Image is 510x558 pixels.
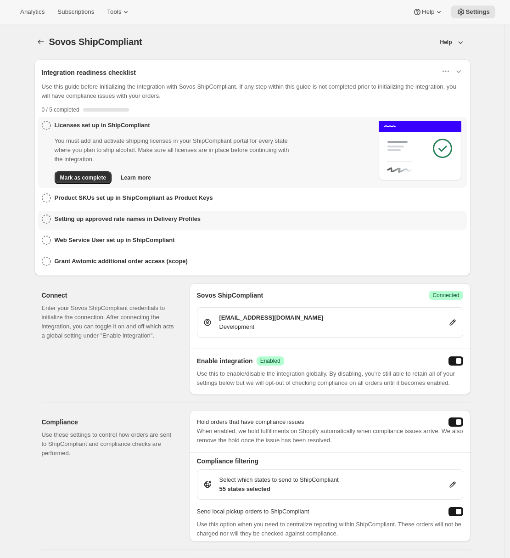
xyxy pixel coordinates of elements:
button: Tools [101,6,136,18]
div: Help [440,38,465,47]
button: sendLocalPickupToShipCompliant [448,507,463,516]
h2: Compliance filtering [197,457,463,466]
span: Subscriptions [57,8,94,16]
p: Select which states to send to ShipCompliant [219,475,339,485]
span: Connected [432,292,459,299]
p: 0 / 5 completed [42,106,79,113]
p: When enabled, we hold fulfillments on Shopify automatically when compliance issues arrive. We als... [197,427,463,445]
button: Analytics [15,6,50,18]
span: Settings [465,8,490,16]
button: Learn more [115,171,156,184]
button: holdShopifyFulfillmentOrders [448,417,463,427]
button: Subscriptions [52,6,100,18]
h3: Setting up approved rate names in Delivery Profiles [55,214,201,224]
h3: Licenses set up in ShipCompliant [55,121,150,130]
p: You must add and activate shipping licenses in your ShipCompliant portal for every state where yo... [55,136,295,164]
p: Hold orders that have compliance issues [197,417,304,427]
h2: Connect [42,291,175,300]
p: Use these settings to control how orders are sent to ShipCompliant and compliance checks are perf... [42,430,175,458]
span: Analytics [20,8,45,16]
h3: Grant Awtomic additional order access (scope) [55,257,188,266]
p: Use this guide before initializing the integration with Sovos ShipCompliant. If any step within t... [42,82,463,101]
span: Tools [107,8,121,16]
h2: Sovos ShipCompliant [197,291,263,300]
span: Learn more [121,174,151,181]
h3: Product SKUs set up in ShipCompliant as Product Keys [55,193,213,203]
span: Sovos ShipCompliant [49,37,142,47]
button: Help [407,6,449,18]
span: Mark as complete [60,174,106,181]
button: enabled [448,356,463,366]
p: [EMAIL_ADDRESS][DOMAIN_NAME] [219,313,324,322]
p: Send local pickup orders to ShipCompliant [197,507,309,516]
p: Development [219,322,324,332]
p: 55 states selected [219,485,339,494]
button: Help [434,35,470,50]
h2: Integration readiness checklist [42,68,136,77]
p: Use this option when you need to centralize reporting within ShipCompliant. These orders will not... [197,520,463,538]
span: Enabled [260,357,280,365]
h3: Web Service User set up in ShipCompliant [55,236,175,245]
p: Use this to enable/disable the integration globally. By disabling, you're still able to retain al... [197,369,463,388]
button: Settings [451,6,495,18]
h2: Enable integration [197,356,253,366]
span: Help [422,8,434,16]
p: Enter your Sovos ShipCompliant credentials to initialize the connection. After connecting the int... [42,304,175,340]
h2: Compliance [42,417,175,427]
button: Mark as complete [55,171,112,184]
